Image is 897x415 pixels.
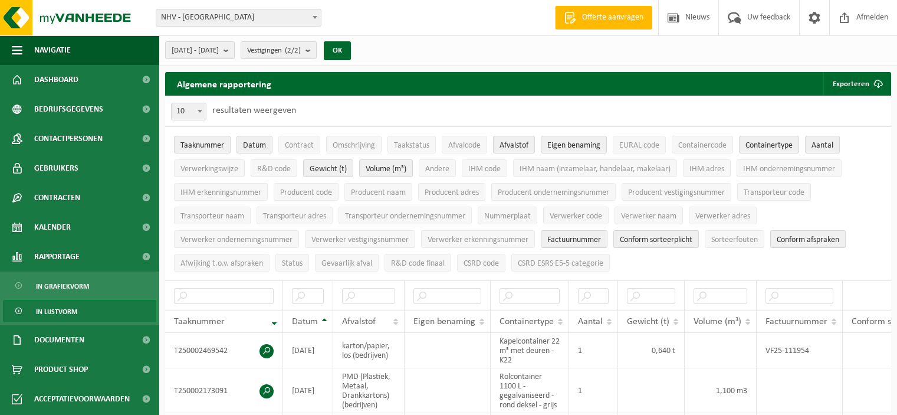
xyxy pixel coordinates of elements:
[165,368,283,413] td: T250002173091
[569,368,618,413] td: 1
[34,384,130,414] span: Acceptatievoorwaarden
[468,165,501,174] span: IHM code
[777,236,839,244] span: Conform afspraken
[280,188,332,197] span: Producent code
[385,254,451,272] button: R&D code finaalR&amp;D code finaal: Activate to sort
[156,9,321,26] span: NHV - OOSTENDE
[765,317,827,326] span: Factuurnummer
[613,136,666,153] button: EURAL codeEURAL code: Activate to sort
[442,136,487,153] button: AfvalcodeAfvalcode: Activate to sort
[627,317,669,326] span: Gewicht (t)
[3,275,156,297] a: In grafiekvorm
[165,333,283,368] td: T250002469542
[3,300,156,322] a: In lijstvorm
[413,317,475,326] span: Eigen benaming
[484,212,531,221] span: Nummerplaat
[618,333,685,368] td: 0,640 t
[34,94,103,124] span: Bedrijfsgegevens
[689,207,757,224] button: Verwerker adresVerwerker adres: Activate to sort
[694,317,741,326] span: Volume (m³)
[739,136,799,153] button: ContainertypeContainertype: Activate to sort
[321,259,372,268] span: Gevaarlijk afval
[180,165,238,174] span: Verwerkingswijze
[34,183,80,213] span: Contracten
[418,183,485,201] button: Producent adresProducent adres: Activate to sort
[394,141,429,150] span: Taakstatus
[165,72,283,96] h2: Algemene rapportering
[333,333,405,368] td: karton/papier, los (bedrijven)
[491,183,616,201] button: Producent ondernemingsnummerProducent ondernemingsnummer: Activate to sort
[613,230,699,248] button: Conform sorteerplicht : Activate to sort
[621,212,676,221] span: Verwerker naam
[695,212,750,221] span: Verwerker adres
[180,259,263,268] span: Afwijking t.o.v. afspraken
[425,165,449,174] span: Andere
[737,159,842,177] button: IHM ondernemingsnummerIHM ondernemingsnummer: Activate to sort
[275,254,309,272] button: StatusStatus: Activate to sort
[36,275,89,298] span: In grafiekvorm
[282,259,303,268] span: Status
[283,333,333,368] td: [DATE]
[678,141,727,150] span: Containercode
[579,12,646,24] span: Offerte aanvragen
[823,72,890,96] button: Exporteren
[174,207,251,224] button: Transporteur naamTransporteur naam: Activate to sort
[292,317,318,326] span: Datum
[285,141,314,150] span: Contract
[34,325,84,355] span: Documenten
[569,333,618,368] td: 1
[620,236,692,244] span: Conform sorteerplicht
[744,188,804,197] span: Transporteur code
[511,254,610,272] button: CSRD ESRS E5-5 categorieCSRD ESRS E5-5 categorie: Activate to sort
[345,212,465,221] span: Transporteur ondernemingsnummer
[491,368,569,413] td: Rolcontainer 1100 L - gegalvaniseerd - rond deksel - grijs
[303,159,353,177] button: Gewicht (t)Gewicht (t): Activate to sort
[805,136,840,153] button: AantalAantal: Activate to sort
[518,259,603,268] span: CSRD ESRS E5-5 categorie
[359,159,413,177] button: Volume (m³)Volume (m³): Activate to sort
[34,35,71,65] span: Navigatie
[622,183,731,201] button: Producent vestigingsnummerProducent vestigingsnummer: Activate to sort
[34,124,103,153] span: Contactpersonen
[172,42,219,60] span: [DATE] - [DATE]
[387,136,436,153] button: TaakstatusTaakstatus: Activate to sort
[34,355,88,384] span: Product Shop
[283,368,333,413] td: [DATE]
[34,213,71,242] span: Kalender
[174,317,225,326] span: Taaknummer
[520,165,671,174] span: IHM naam (inzamelaar, handelaar, makelaar)
[421,230,535,248] button: Verwerker erkenningsnummerVerwerker erkenningsnummer: Activate to sort
[333,141,375,150] span: Omschrijving
[174,159,245,177] button: VerwerkingswijzeVerwerkingswijze: Activate to sort
[212,106,296,115] label: resultaten weergeven
[464,259,499,268] span: CSRD code
[174,230,299,248] button: Verwerker ondernemingsnummerVerwerker ondernemingsnummer: Activate to sort
[743,165,835,174] span: IHM ondernemingsnummer
[555,6,652,30] a: Offerte aanvragen
[391,259,445,268] span: R&D code finaal
[462,159,507,177] button: IHM codeIHM code: Activate to sort
[550,212,602,221] span: Verwerker code
[236,136,272,153] button: DatumDatum: Activate to sort
[34,65,78,94] span: Dashboard
[339,207,472,224] button: Transporteur ondernemingsnummerTransporteur ondernemingsnummer : Activate to sort
[811,141,833,150] span: Aantal
[689,165,724,174] span: IHM adres
[180,188,261,197] span: IHM erkenningsnummer
[737,183,811,201] button: Transporteur codeTransporteur code: Activate to sort
[513,159,677,177] button: IHM naam (inzamelaar, handelaar, makelaar)IHM naam (inzamelaar, handelaar, makelaar): Activate to...
[172,103,206,120] span: 10
[425,188,479,197] span: Producent adres
[333,368,405,413] td: PMD (Plastiek, Metaal, Drankkartons) (bedrijven)
[174,136,231,153] button: TaaknummerTaaknummer: Activate to remove sorting
[315,254,379,272] button: Gevaarlijk afval : Activate to sort
[274,183,339,201] button: Producent codeProducent code: Activate to sort
[541,136,607,153] button: Eigen benamingEigen benaming: Activate to sort
[711,236,758,244] span: Sorteerfouten
[310,165,347,174] span: Gewicht (t)
[745,141,793,150] span: Containertype
[34,153,78,183] span: Gebruikers
[247,42,301,60] span: Vestigingen
[263,212,326,221] span: Transporteur adres
[419,159,456,177] button: AndereAndere: Activate to sort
